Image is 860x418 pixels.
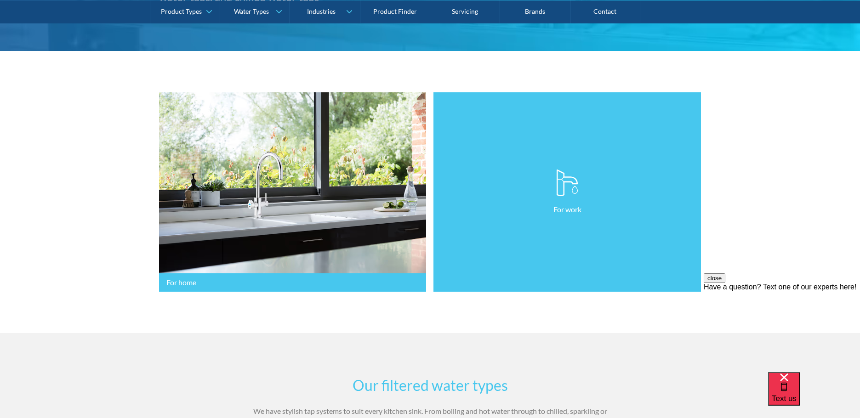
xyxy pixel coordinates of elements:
p: For work [553,204,581,215]
div: Industries [307,7,336,15]
div: Product Types [161,7,202,15]
iframe: podium webchat widget bubble [768,372,860,418]
div: Water Types [234,7,269,15]
h2: Our filtered water types [251,374,609,396]
a: For work [433,92,701,292]
iframe: podium webchat widget prompt [704,273,860,384]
